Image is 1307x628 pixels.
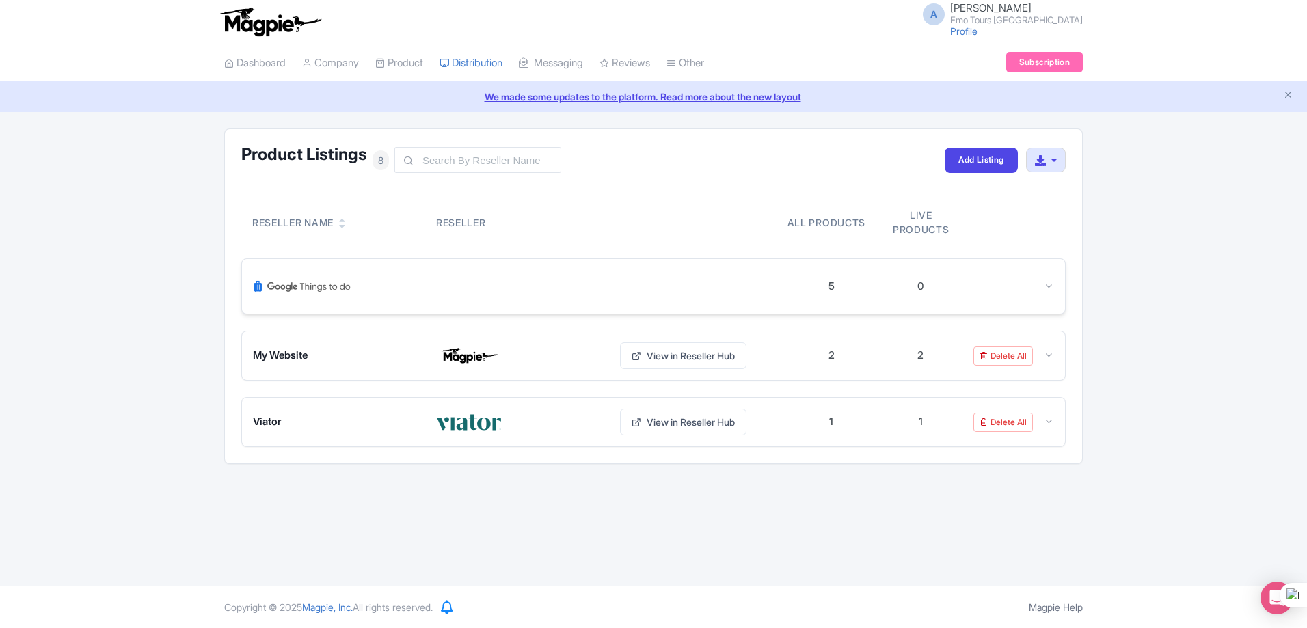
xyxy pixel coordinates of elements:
[620,409,746,435] a: View in Reseller Hub
[241,146,367,163] h1: Product Listings
[1261,582,1293,614] div: Open Intercom Messenger
[373,150,389,170] span: 8
[8,90,1299,104] a: We made some updates to the platform. Read more about the new layout
[945,148,1017,173] a: Add Listing
[302,601,353,613] span: Magpie, Inc.
[923,3,945,25] span: A
[950,25,978,37] a: Profile
[828,348,835,364] div: 2
[599,44,650,82] a: Reviews
[253,414,281,430] span: Viator
[829,414,833,430] div: 1
[253,348,308,364] span: My Website
[436,345,502,367] img: My Website
[917,348,924,364] div: 2
[253,270,351,303] img: Google Things To Do
[224,44,286,82] a: Dashboard
[1006,52,1083,72] a: Subscription
[217,7,323,37] img: logo-ab69f6fb50320c5b225c76a69d11143b.png
[436,411,502,433] img: Viator
[882,208,960,236] div: Live products
[950,16,1083,25] small: Emo Tours [GEOGRAPHIC_DATA]
[216,600,441,614] div: Copyright © 2025 All rights reserved.
[917,279,924,295] div: 0
[828,279,835,295] div: 5
[1283,88,1293,104] button: Close announcement
[1029,601,1083,613] a: Magpie Help
[252,215,334,230] div: Reseller Name
[436,215,604,230] div: Reseller
[394,147,561,173] input: Search By Reseller Name
[787,215,865,230] div: All products
[950,1,1032,14] span: [PERSON_NAME]
[973,346,1033,366] a: Delete All
[919,414,923,430] div: 1
[375,44,423,82] a: Product
[973,413,1033,432] a: Delete All
[666,44,704,82] a: Other
[302,44,359,82] a: Company
[519,44,583,82] a: Messaging
[620,342,746,369] a: View in Reseller Hub
[440,44,502,82] a: Distribution
[915,3,1083,25] a: A [PERSON_NAME] Emo Tours [GEOGRAPHIC_DATA]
